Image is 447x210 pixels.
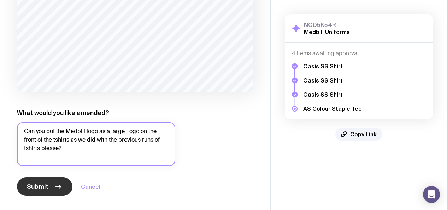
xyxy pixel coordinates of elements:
[292,50,426,57] h4: 4 items awaiting approval
[17,109,109,117] label: What would you like amended?
[303,91,362,98] h5: Oasis SS Shirt
[303,63,362,70] h5: Oasis SS Shirt
[423,186,440,203] div: Open Intercom Messenger
[304,28,350,35] h2: Medbill Uniforms
[335,128,382,141] button: Copy Link
[81,182,100,191] button: Cancel
[303,77,362,84] h5: Oasis SS Shirt
[304,21,350,28] h3: NQD5K54R
[17,177,72,196] button: Submit
[27,182,48,191] span: Submit
[303,105,362,112] h5: AS Colour Staple Tee
[350,131,377,138] span: Copy Link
